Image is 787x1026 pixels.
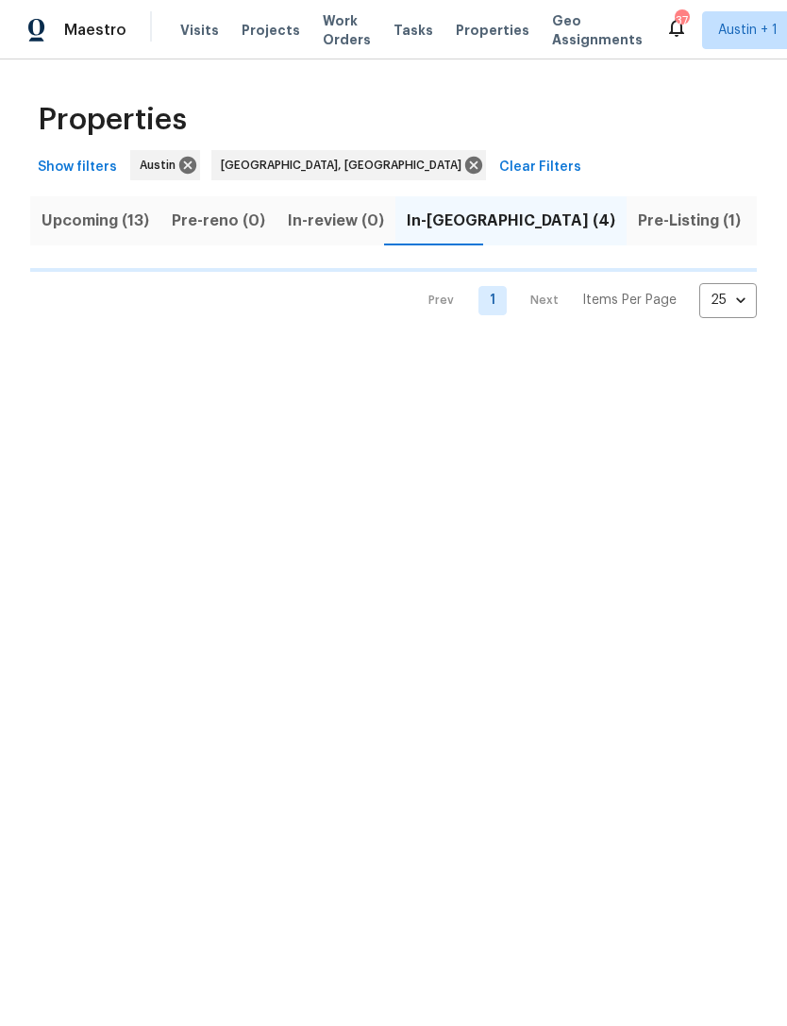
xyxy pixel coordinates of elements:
span: Austin [140,156,183,175]
a: Goto page 1 [478,286,507,315]
span: Clear Filters [499,156,581,179]
span: In-[GEOGRAPHIC_DATA] (4) [407,208,615,234]
span: Visits [180,21,219,40]
span: Tasks [393,24,433,37]
div: 25 [699,276,757,325]
p: Items Per Page [582,291,677,310]
span: Pre-Listing (1) [638,208,741,234]
span: Maestro [64,21,126,40]
span: Austin + 1 [718,21,778,40]
span: Show filters [38,156,117,179]
button: Show filters [30,150,125,185]
span: Work Orders [323,11,371,49]
span: Upcoming (13) [42,208,149,234]
span: Projects [242,21,300,40]
div: [GEOGRAPHIC_DATA], [GEOGRAPHIC_DATA] [211,150,486,180]
div: Austin [130,150,200,180]
span: Pre-reno (0) [172,208,265,234]
button: Clear Filters [492,150,589,185]
span: [GEOGRAPHIC_DATA], [GEOGRAPHIC_DATA] [221,156,469,175]
span: Geo Assignments [552,11,643,49]
div: 37 [675,11,688,30]
span: Properties [38,110,187,129]
span: Properties [456,21,529,40]
nav: Pagination Navigation [410,283,757,318]
span: In-review (0) [288,208,384,234]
